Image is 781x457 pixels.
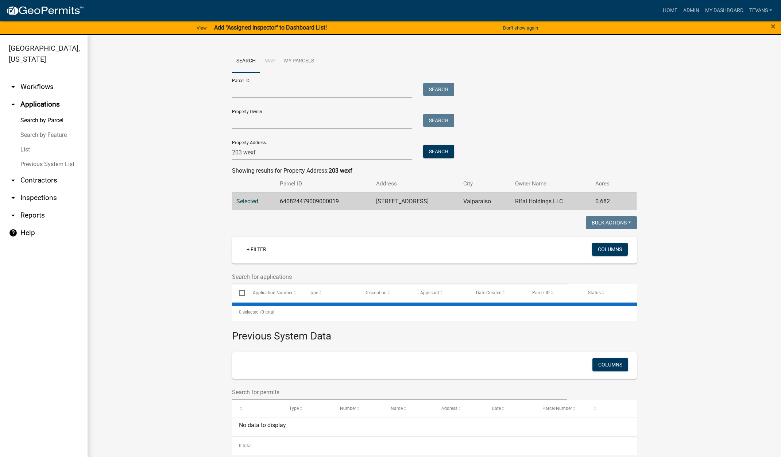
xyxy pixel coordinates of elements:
datatable-header-cell: Type [302,284,357,302]
button: Columns [592,243,628,256]
a: + Filter [241,243,272,256]
i: arrow_drop_down [9,193,18,202]
div: 0 total [232,437,637,455]
i: arrow_drop_down [9,176,18,185]
a: Selected [236,198,258,205]
a: View [194,22,210,34]
span: Parcel ID [532,290,550,295]
i: help [9,228,18,237]
span: Type [309,290,318,295]
span: × [771,21,776,31]
datatable-header-cell: Date Created [469,284,525,302]
input: Search for permits [232,385,568,400]
datatable-header-cell: Description [357,284,413,302]
th: Owner Name [511,175,591,192]
span: Status [588,290,601,295]
a: My Dashboard [702,4,746,18]
button: Close [771,22,776,31]
datatable-header-cell: Number [333,400,384,417]
td: Valparaiso [459,192,511,210]
span: 0 selected / [239,310,262,315]
input: Search for applications [232,269,568,284]
datatable-header-cell: Parcel ID [525,284,581,302]
button: Search [423,145,454,158]
datatable-header-cell: Type [282,400,333,417]
a: Search [232,50,260,73]
button: Bulk Actions [586,216,637,229]
button: Columns [592,358,628,371]
datatable-header-cell: Parcel Number [536,400,586,417]
span: Description [364,290,387,295]
datatable-header-cell: Date [485,400,536,417]
a: Home [660,4,680,18]
td: 640824479009000019 [275,192,372,210]
span: Type [289,406,299,411]
datatable-header-cell: Address [434,400,485,417]
span: Parcel Number [542,406,572,411]
datatable-header-cell: Status [581,284,637,302]
span: Date Created [476,290,502,295]
a: tevans [746,4,775,18]
span: Date [492,406,501,411]
button: Search [423,114,454,127]
span: Name [391,406,403,411]
i: arrow_drop_up [9,100,18,109]
button: Search [423,83,454,96]
th: Parcel ID [275,175,372,192]
div: No data to display [232,418,637,436]
span: Address [441,406,457,411]
i: arrow_drop_down [9,82,18,91]
td: [STREET_ADDRESS] [372,192,459,210]
td: 0.682 [591,192,624,210]
th: City [459,175,511,192]
div: Showing results for Property Address: [232,166,637,175]
datatable-header-cell: Select [232,284,246,302]
datatable-header-cell: Applicant [413,284,469,302]
th: Address [372,175,459,192]
strong: 203 wexf [329,167,352,174]
span: Application Number [253,290,293,295]
a: My Parcels [280,50,318,73]
td: Rifai Holdings LLC [511,192,591,210]
datatable-header-cell: Application Number [246,284,302,302]
th: Acres [591,175,624,192]
datatable-header-cell: Name [384,400,434,417]
div: 0 total [232,303,637,321]
a: Admin [680,4,702,18]
i: arrow_drop_down [9,211,18,220]
strong: Add "Assigned Inspector" to Dashboard List! [214,24,327,31]
span: Number [340,406,356,411]
h3: Previous System Data [232,321,637,344]
button: Don't show again [500,22,541,34]
span: Applicant [420,290,439,295]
